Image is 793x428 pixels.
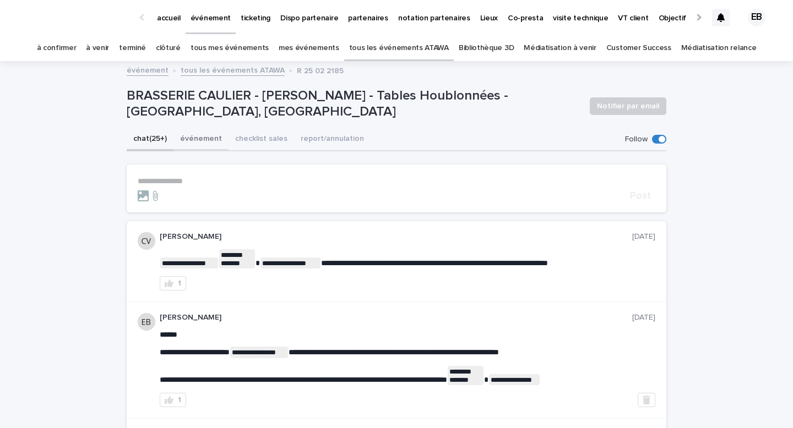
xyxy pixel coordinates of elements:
p: BRASSERIE CAULIER - [PERSON_NAME] - Tables Houblonnées - [GEOGRAPHIC_DATA], [GEOGRAPHIC_DATA] [127,88,581,120]
button: 1 [160,276,186,290]
button: chat (25+) [127,128,173,151]
a: Customer Success [606,35,671,61]
a: événement [127,63,169,76]
a: terminé [119,35,146,61]
a: mes événements [279,35,339,61]
div: 1 [178,396,181,404]
a: tous les événements ATAWA [181,63,285,76]
a: clôturé [156,35,181,61]
button: Delete post [638,393,655,407]
a: Médiatisation à venir [524,35,596,61]
div: 1 [178,279,181,287]
a: à venir [86,35,109,61]
span: Notifier par email [597,101,659,112]
a: tous mes événements [191,35,269,61]
img: Ls34BcGeRexTGTNfXpUC [22,7,129,29]
p: Follow [625,135,648,144]
p: [PERSON_NAME] [160,232,632,242]
a: à confirmer [37,35,77,61]
button: Post [626,191,655,201]
button: checklist sales [229,128,294,151]
button: 1 [160,393,186,407]
a: tous les événements ATAWA [349,35,449,61]
p: [DATE] [632,232,655,242]
span: Post [630,191,651,201]
p: [PERSON_NAME] [160,313,632,322]
button: Notifier par email [590,97,666,115]
a: Bibliothèque 3D [459,35,514,61]
p: R 25 02 2185 [297,64,344,76]
div: EB [748,9,765,26]
p: [DATE] [632,313,655,322]
button: report/annulation [294,128,371,151]
a: Médiatisation relance [681,35,757,61]
button: événement [173,128,229,151]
